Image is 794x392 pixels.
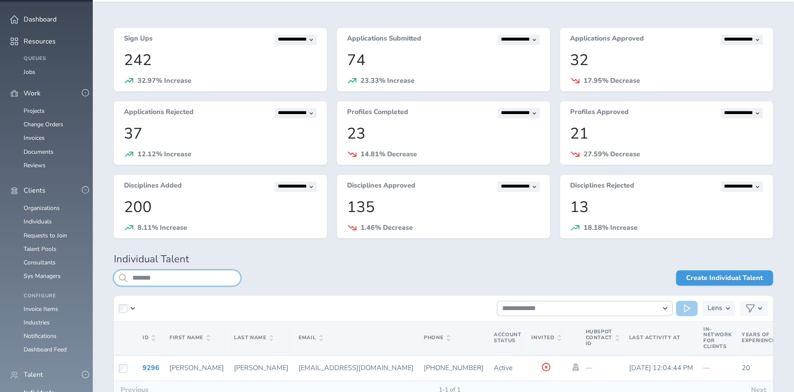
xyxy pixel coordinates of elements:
[531,335,561,341] span: Invited
[585,364,619,372] p: —
[570,199,763,216] p: 13
[347,52,540,69] p: 74
[124,52,317,69] p: 242
[24,38,56,45] span: Resources
[570,52,763,69] p: 32
[24,332,57,340] a: Notifications
[24,161,46,169] a: Reviews
[24,204,60,212] a: Organizations
[742,332,782,344] span: Years of Experience
[347,108,408,118] h3: Profiles Completed
[299,363,414,373] span: [EMAIL_ADDRESS][DOMAIN_NAME]
[570,182,634,192] h3: Disciplines Rejected
[24,148,54,156] a: Documents
[124,108,194,118] h3: Applications Rejected
[424,335,450,341] span: Phone
[585,329,619,346] span: Hubspot Contact Id
[361,150,417,159] span: 14.81% Decrease
[570,125,763,142] p: 21
[24,259,56,267] a: Consultants
[361,223,413,232] span: 1.46% Decrease
[347,199,540,216] p: 135
[494,331,521,344] span: Account Status
[347,125,540,142] p: 23
[347,35,421,45] h3: Applications Submitted
[24,16,57,23] span: Dashboard
[137,223,187,232] span: 8.11% Increase
[24,371,43,378] span: Talent
[708,301,722,316] h3: Lens
[82,89,89,96] button: -
[24,245,57,253] a: Talent Pools
[629,334,681,341] span: Last Activity At
[24,68,35,76] a: Jobs
[137,150,191,159] span: 12.12% Increase
[629,363,693,373] span: [DATE] 12:04:44 PM
[24,134,45,142] a: Invoices
[24,56,83,62] h4: Queues
[124,182,182,192] h3: Disciplines Added
[124,199,317,216] p: 200
[234,363,288,373] span: [PERSON_NAME]
[571,363,580,371] a: Impersonate
[24,107,45,115] a: Projects
[676,270,773,286] a: Create Individual Talent
[24,218,52,226] a: Individuals
[82,186,89,193] button: -
[24,293,83,299] h4: Configure
[24,120,63,128] a: Change Orders
[299,335,323,341] span: Email
[584,223,638,232] span: 18.18% Increase
[361,76,414,85] span: 23.33% Increase
[24,231,67,240] a: Requests to Join
[24,187,46,194] span: Clients
[584,76,640,85] span: 17.95% Decrease
[124,125,317,142] p: 37
[703,326,732,350] span: In-Network for Clients
[424,363,484,373] span: [PHONE_NUMBER]
[570,35,644,45] h3: Applications Approved
[24,318,50,327] a: Industries
[82,371,89,378] button: -
[114,253,773,265] h1: Individual Talent
[234,335,273,341] span: Last Name
[584,150,640,159] span: 27.59% Decrease
[24,305,58,313] a: Invoice Items
[742,363,750,373] span: 20
[676,301,697,316] button: Run Action
[24,90,40,97] span: Work
[170,363,224,373] span: [PERSON_NAME]
[347,182,415,192] h3: Disciplines Approved
[24,346,67,354] a: Dashboard Feed
[702,301,735,316] button: Lens
[24,272,61,280] a: Sys Managers
[570,108,629,118] h3: Profiles Approved
[170,335,210,341] span: First Name
[143,363,159,373] a: 9296
[137,76,191,85] span: 32.97% Increase
[124,35,153,45] h3: Sign Ups
[494,363,512,373] span: Active
[143,335,155,341] span: ID
[703,363,710,373] span: —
